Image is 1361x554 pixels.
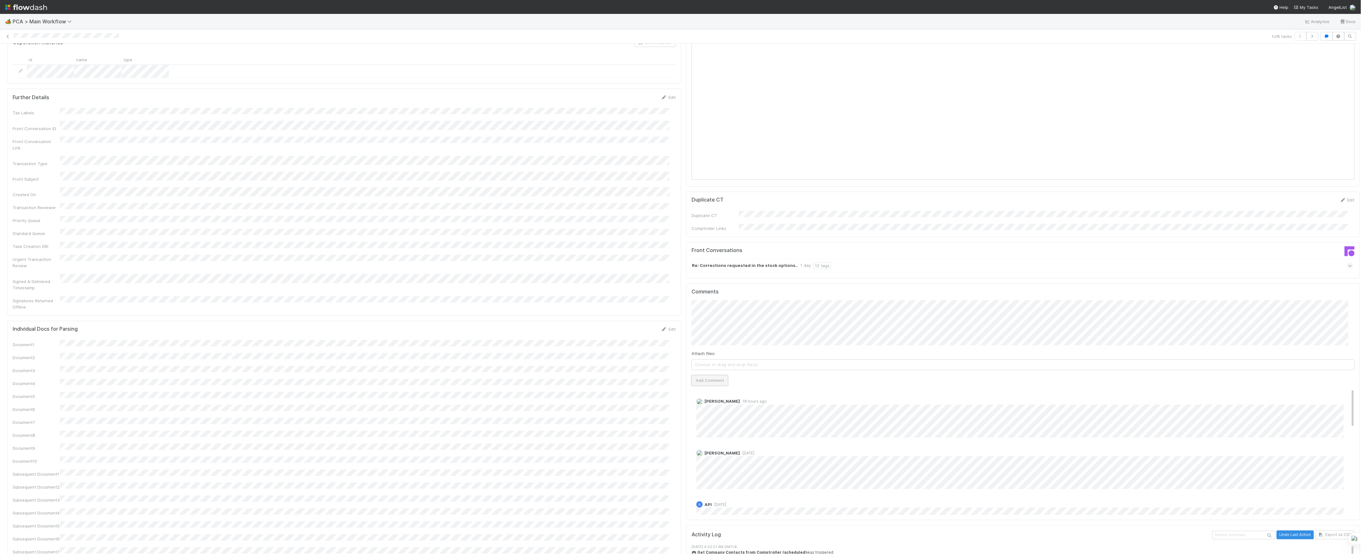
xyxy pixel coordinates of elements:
div: Urgent Transaction Review [13,256,60,269]
h5: Duplicate CT [692,197,723,203]
div: Signed & Delivered Timestamp [13,279,60,291]
div: Document10 [13,458,60,465]
button: Export as CSV [1315,531,1355,539]
div: Standard Queue [13,231,60,237]
div: Tax Labels [13,110,60,116]
img: avatar_b6a6ccf4-6160-40f7-90da-56c3221167ae.png [1350,4,1356,11]
input: Search activities... [1212,531,1275,539]
h5: Individual Docs for Parsing [13,326,78,333]
div: Subsequent Document2 [13,484,60,491]
div: Subsequent Document5 [13,523,60,529]
div: Comptroller Links [692,226,739,232]
a: Docs [1340,18,1356,25]
img: logo-inverted-e16ddd16eac7371096b0.svg [5,2,47,13]
div: API [696,502,703,508]
span: 18 hours ago [740,399,767,404]
span: AngelList [1329,5,1347,10]
div: type [122,55,169,64]
div: Document7 [13,419,60,426]
div: Subsequent Document6 [13,536,60,542]
button: Add Comment [692,375,728,386]
div: Subsequent Document1 [13,471,60,478]
div: Front Subject [13,176,60,182]
div: id [27,55,74,64]
span: PCA > Main Workflow [13,18,75,25]
a: Edit [661,95,676,100]
img: avatar_cd4e5e5e-3003-49e5-bc76-fd776f359de9.png [696,399,703,405]
span: [PERSON_NAME] [704,399,740,404]
div: [DATE] 4:02:01 AM GMT+8 [692,545,1361,550]
img: front-logo-b4b721b83371efbadf0a.svg [1345,246,1355,256]
button: Undo Last Action [1277,531,1314,539]
div: Document5 [13,394,60,400]
a: Edit [661,327,676,332]
div: Front Conversation ID [13,125,60,132]
span: 🏕️ [5,19,11,24]
span: My Tasks [1294,5,1319,10]
div: Subsequent Document3 [13,497,60,503]
div: 12 tags [813,262,831,269]
div: Document1 [13,342,60,348]
span: [DATE] [712,503,726,507]
span: API [704,502,712,507]
label: Attach files: [692,351,715,357]
div: Subsequent Document4 [13,510,60,516]
div: Created On [13,192,60,198]
img: avatar_ba0ef937-97b0-4cb1-a734-c46f876909ef.png [696,450,703,456]
a: Edit [1340,198,1355,203]
span: 1 of 4 tasks [1272,33,1292,39]
div: Document6 [13,406,60,413]
div: Signatures Returned Offline [13,298,60,310]
div: Priority Queue [13,218,60,224]
span: Choose or drag and drop file(s) [692,360,1354,370]
span: A [698,503,701,507]
div: Document4 [13,381,60,387]
h5: Activity Log [692,532,1211,538]
div: Front Conversation Link [13,138,60,151]
div: Document2 [13,355,60,361]
div: Document9 [13,445,60,452]
a: My Tasks [1294,4,1319,10]
div: Document8 [13,432,60,439]
div: Transaction Type [13,160,60,167]
span: [PERSON_NAME] [704,451,740,456]
h5: Front Conversations [692,248,1018,254]
h5: Further Details [13,94,49,101]
div: Duplicate CT [692,213,739,219]
a: Analytics [1305,18,1330,25]
div: Document3 [13,368,60,374]
h5: Comments [692,289,1355,295]
span: [DATE] [740,451,754,456]
strong: Re: Corrections requested in the stock options.. [692,262,798,269]
div: Task Creation DRI [13,244,60,250]
div: Help [1274,4,1289,10]
div: Transaction Reviewer [13,205,60,211]
div: 1 day [800,262,811,269]
div: name [74,55,122,64]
